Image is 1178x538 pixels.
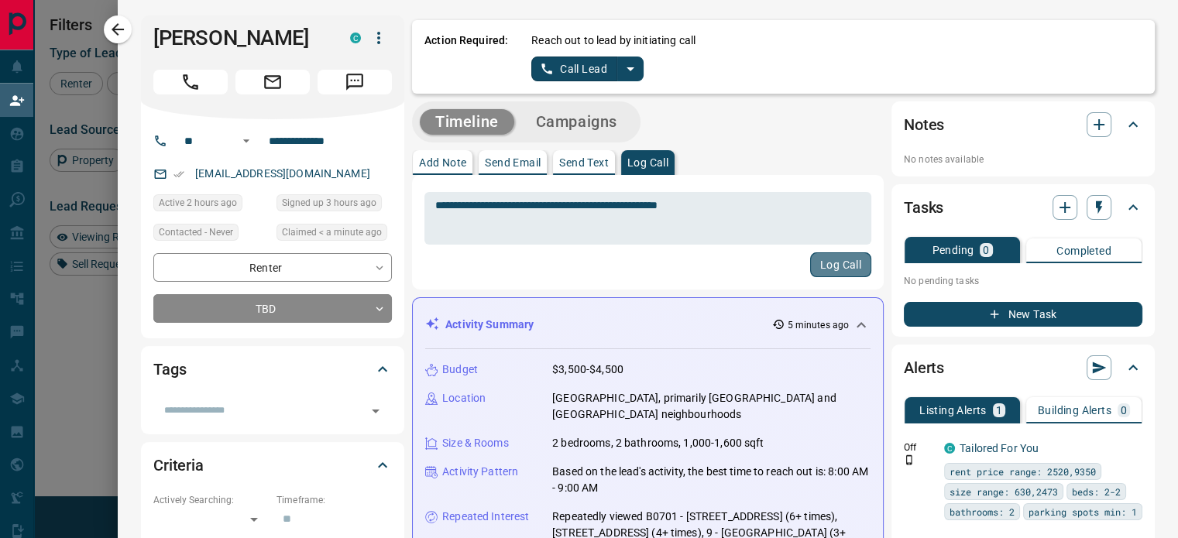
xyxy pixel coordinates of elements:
[365,400,386,422] button: Open
[173,169,184,180] svg: Email Verified
[350,33,361,43] div: condos.ca
[153,357,186,382] h2: Tags
[904,112,944,137] h2: Notes
[442,362,478,378] p: Budget
[932,245,974,255] p: Pending
[235,70,310,94] span: Email
[153,493,269,507] p: Actively Searching:
[276,224,392,245] div: Sun Oct 12 2025
[788,318,849,332] p: 5 minutes ago
[810,252,871,277] button: Log Call
[904,152,1142,166] p: No notes available
[559,157,609,168] p: Send Text
[904,454,915,465] svg: Push Notification Only
[153,453,204,478] h2: Criteria
[282,195,376,211] span: Signed up 3 hours ago
[904,269,1142,293] p: No pending tasks
[1056,245,1111,256] p: Completed
[420,109,514,135] button: Timeline
[318,70,392,94] span: Message
[552,362,623,378] p: $3,500-$4,500
[425,310,871,339] div: Activity Summary5 minutes ago
[442,509,529,525] p: Repeated Interest
[276,493,392,507] p: Timeframe:
[531,33,695,49] p: Reach out to lead by initiating call
[552,435,764,451] p: 2 bedrooms, 2 bathrooms, 1,000-1,600 sqft
[442,464,518,480] p: Activity Pattern
[445,317,534,333] p: Activity Summary
[153,26,327,50] h1: [PERSON_NAME]
[153,351,392,388] div: Tags
[282,224,382,240] span: Claimed < a minute ago
[904,189,1142,226] div: Tasks
[1038,405,1111,416] p: Building Alerts
[195,167,370,180] a: [EMAIL_ADDRESS][DOMAIN_NAME]
[996,405,1002,416] p: 1
[442,435,509,451] p: Size & Rooms
[159,195,237,211] span: Active 2 hours ago
[520,109,633,135] button: Campaigns
[153,194,269,216] div: Sun Oct 12 2025
[944,443,955,454] div: condos.ca
[904,440,935,454] p: Off
[983,245,989,255] p: 0
[153,447,392,484] div: Criteria
[153,253,392,282] div: Renter
[627,157,668,168] p: Log Call
[904,355,944,380] h2: Alerts
[424,33,508,81] p: Action Required:
[950,464,1096,479] span: rent price range: 2520,9350
[153,294,392,323] div: TBD
[1072,484,1121,499] span: beds: 2-2
[485,157,541,168] p: Send Email
[950,504,1015,519] span: bathrooms: 2
[531,57,617,81] button: Call Lead
[904,195,943,220] h2: Tasks
[904,302,1142,327] button: New Task
[960,442,1039,454] a: Tailored For You
[1029,504,1137,519] span: parking spots min: 1
[159,224,233,240] span: Contacted - Never
[950,484,1058,499] span: size range: 630,2473
[904,349,1142,386] div: Alerts
[419,157,466,168] p: Add Note
[442,390,486,406] p: Location
[919,405,987,416] p: Listing Alerts
[531,57,644,81] div: split button
[237,132,256,150] button: Open
[552,390,871,423] p: [GEOGRAPHIC_DATA], primarily [GEOGRAPHIC_DATA] and [GEOGRAPHIC_DATA] neighbourhoods
[153,70,228,94] span: Call
[552,464,871,496] p: Based on the lead's activity, the best time to reach out is: 8:00 AM - 9:00 AM
[1121,405,1127,416] p: 0
[904,106,1142,143] div: Notes
[276,194,392,216] div: Sun Oct 12 2025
